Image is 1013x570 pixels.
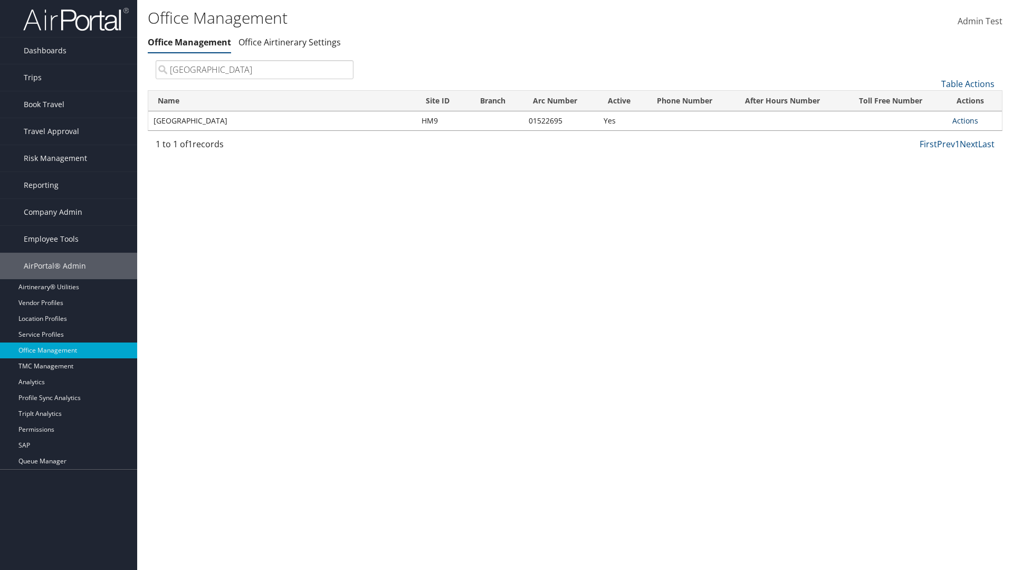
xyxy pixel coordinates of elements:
th: Site ID: activate to sort column ascending [416,91,471,111]
td: Yes [598,111,648,130]
a: Actions [952,116,978,126]
a: Office Airtinerary Settings [238,36,341,48]
h1: Office Management [148,7,718,29]
th: Toll Free Number: activate to sort column ascending [849,91,947,111]
th: Phone Number: activate to sort column ascending [647,91,735,111]
th: After Hours Number: activate to sort column ascending [735,91,849,111]
span: Trips [24,64,42,91]
a: Office Management [148,36,231,48]
a: Last [978,138,995,150]
th: Active: activate to sort column ascending [598,91,648,111]
span: 1 [188,138,193,150]
th: Arc Number: activate to sort column ascending [523,91,598,111]
span: Travel Approval [24,118,79,145]
th: Branch: activate to sort column ascending [471,91,523,111]
span: Employee Tools [24,226,79,252]
a: 1 [955,138,960,150]
img: airportal-logo.png [23,7,129,32]
span: Book Travel [24,91,64,118]
span: Admin Test [958,15,1002,27]
div: 1 to 1 of records [156,138,353,156]
span: Risk Management [24,145,87,172]
td: [GEOGRAPHIC_DATA] [148,111,416,130]
td: HM9 [416,111,471,130]
span: Dashboards [24,37,66,64]
span: AirPortal® Admin [24,253,86,279]
td: 01522695 [523,111,598,130]
span: Company Admin [24,199,82,225]
a: Admin Test [958,5,1002,38]
th: Name: activate to sort column ascending [148,91,416,111]
th: Actions [947,91,1002,111]
a: Prev [937,138,955,150]
input: Search [156,60,353,79]
span: Reporting [24,172,59,198]
a: First [920,138,937,150]
a: Next [960,138,978,150]
a: Table Actions [941,78,995,90]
